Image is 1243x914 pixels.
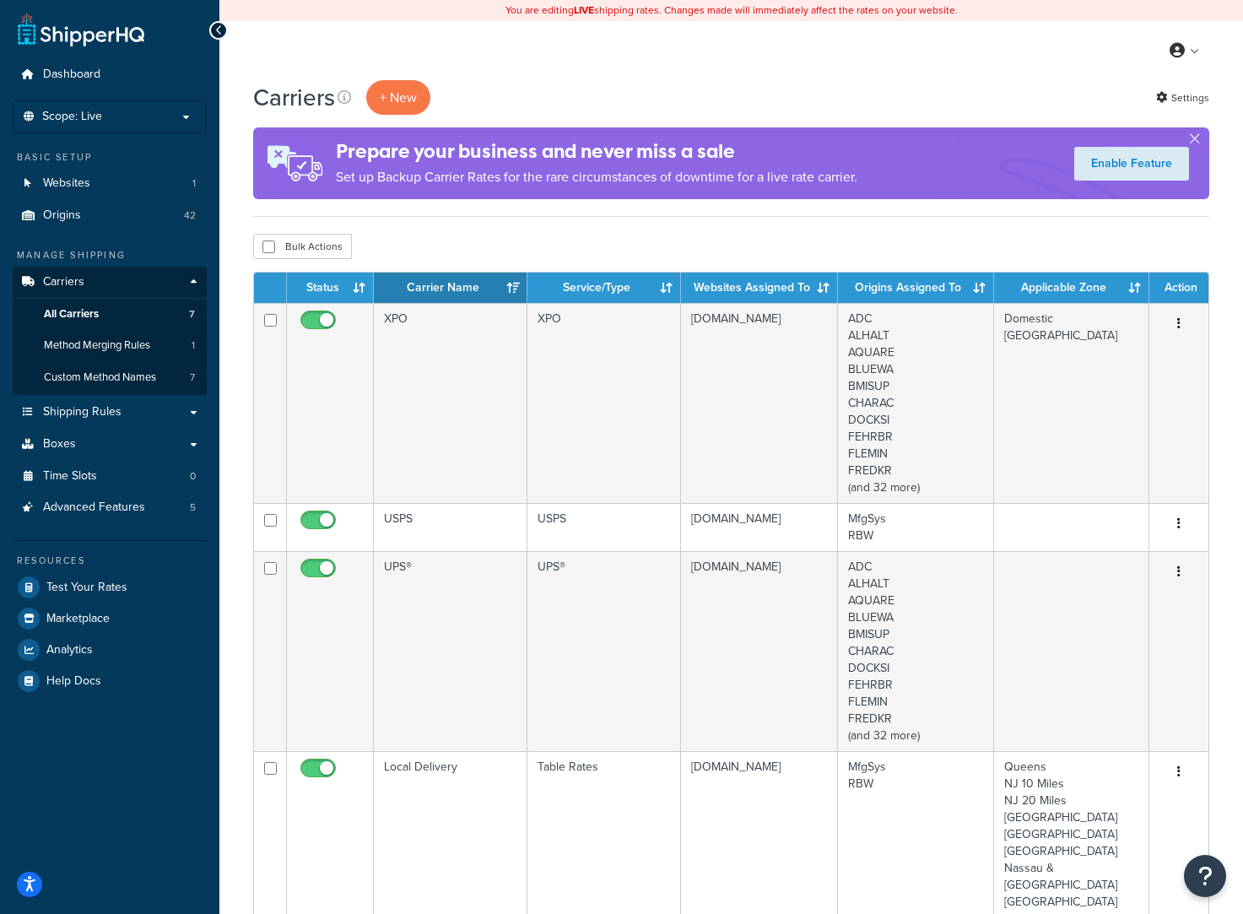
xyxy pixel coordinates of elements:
div: Basic Setup [13,150,207,165]
span: All Carriers [44,307,99,322]
a: Shipping Rules [13,397,207,428]
span: 42 [184,208,196,223]
td: [DOMAIN_NAME] [681,551,838,751]
p: Set up Backup Carrier Rates for the rare circumstances of downtime for a live rate carrier. [336,165,857,189]
button: + New [366,80,430,115]
a: Enable Feature [1074,147,1189,181]
td: USPS [374,503,527,551]
h1: Carriers [253,81,335,114]
a: Origins 42 [13,200,207,231]
h4: Prepare your business and never miss a sale [336,138,857,165]
span: Marketplace [46,612,110,626]
span: 7 [190,370,195,385]
th: Action [1149,273,1208,303]
a: Analytics [13,635,207,665]
td: USPS [527,503,681,551]
span: Carriers [43,275,84,289]
th: Origins Assigned To: activate to sort column ascending [838,273,994,303]
li: Advanced Features [13,492,207,523]
th: Applicable Zone: activate to sort column ascending [994,273,1149,303]
a: Boxes [13,429,207,460]
td: XPO [374,303,527,503]
span: Boxes [43,437,76,452]
li: Method Merging Rules [13,330,207,361]
a: Settings [1156,86,1209,110]
li: Carriers [13,267,207,395]
span: Analytics [46,643,93,657]
a: Dashboard [13,59,207,90]
td: UPS® [527,551,681,751]
li: Time Slots [13,461,207,492]
span: Scope: Live [42,110,102,124]
b: LIVE [574,3,594,18]
span: Time Slots [43,469,97,484]
li: Websites [13,168,207,199]
a: Help Docs [13,666,207,696]
div: Manage Shipping [13,248,207,262]
button: Open Resource Center [1184,855,1226,897]
a: Websites 1 [13,168,207,199]
a: ShipperHQ Home [18,13,144,46]
th: Status: activate to sort column ascending [287,273,374,303]
td: ADC ALHALT AQUARE BLUEWA BMISUP CHARAC DOCKSI FEHRBR FLEMIN FREDKR (and 32 more) [838,551,994,751]
span: Test Your Rates [46,581,127,595]
td: Domestic [GEOGRAPHIC_DATA] [994,303,1149,503]
th: Service/Type: activate to sort column ascending [527,273,681,303]
button: Bulk Actions [253,234,352,259]
a: Advanced Features 5 [13,492,207,523]
span: 0 [190,469,196,484]
span: 1 [192,176,196,191]
span: Method Merging Rules [44,338,150,353]
a: Marketplace [13,603,207,634]
li: Origins [13,200,207,231]
td: [DOMAIN_NAME] [681,503,838,551]
td: XPO [527,303,681,503]
td: [DOMAIN_NAME] [681,303,838,503]
td: ADC ALHALT AQUARE BLUEWA BMISUP CHARAC DOCKSI FEHRBR FLEMIN FREDKR (and 32 more) [838,303,994,503]
a: Time Slots 0 [13,461,207,492]
span: Origins [43,208,81,223]
li: Custom Method Names [13,362,207,393]
li: All Carriers [13,299,207,330]
div: Resources [13,554,207,568]
span: 1 [192,338,195,353]
td: UPS® [374,551,527,751]
a: All Carriers 7 [13,299,207,330]
a: Custom Method Names 7 [13,362,207,393]
img: ad-rules-rateshop-fe6ec290ccb7230408bd80ed9643f0289d75e0ffd9eb532fc0e269fcd187b520.png [253,127,336,199]
th: Websites Assigned To: activate to sort column ascending [681,273,838,303]
span: Help Docs [46,674,101,689]
span: Advanced Features [43,500,145,515]
span: Websites [43,176,90,191]
span: 5 [190,500,196,515]
a: Carriers [13,267,207,298]
span: 7 [189,307,195,322]
span: Dashboard [43,68,100,82]
th: Carrier Name: activate to sort column ascending [374,273,527,303]
td: MfgSys RBW [838,503,994,551]
a: Method Merging Rules 1 [13,330,207,361]
span: Shipping Rules [43,405,122,419]
a: Test Your Rates [13,572,207,603]
span: Custom Method Names [44,370,156,385]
